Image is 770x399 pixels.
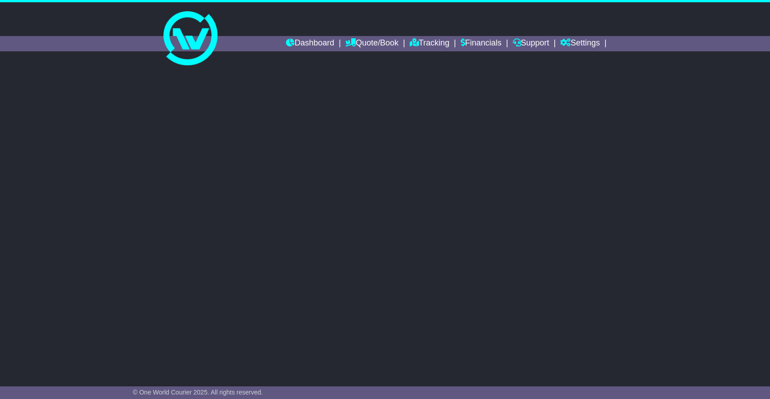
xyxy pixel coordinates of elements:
[513,36,549,51] a: Support
[345,36,399,51] a: Quote/Book
[133,389,263,396] span: © One World Courier 2025. All rights reserved.
[461,36,502,51] a: Financials
[560,36,600,51] a: Settings
[410,36,449,51] a: Tracking
[286,36,334,51] a: Dashboard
